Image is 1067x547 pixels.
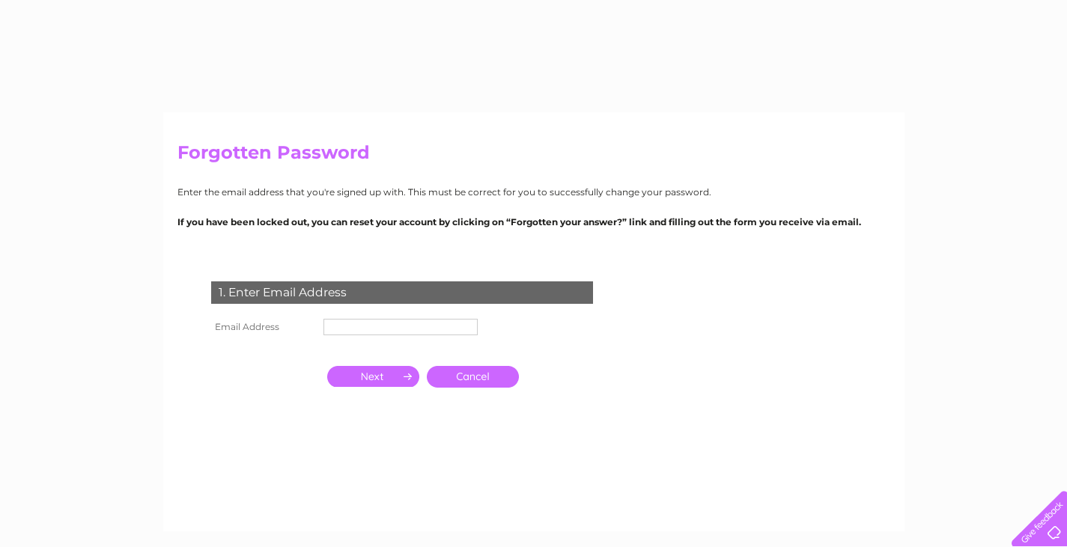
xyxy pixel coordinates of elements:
h2: Forgotten Password [177,142,890,171]
p: Enter the email address that you're signed up with. This must be correct for you to successfully ... [177,185,890,199]
div: 1. Enter Email Address [211,281,593,304]
a: Cancel [427,366,519,388]
th: Email Address [207,315,320,339]
p: If you have been locked out, you can reset your account by clicking on “Forgotten your answer?” l... [177,215,890,229]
